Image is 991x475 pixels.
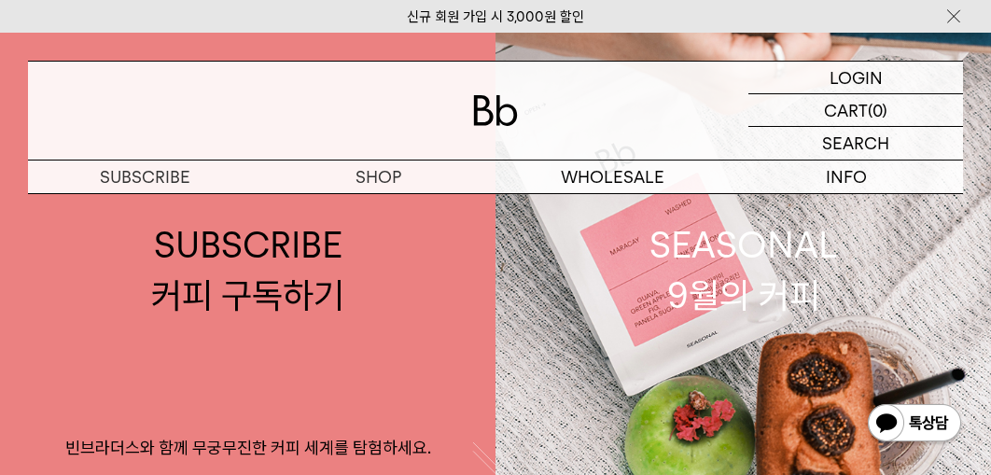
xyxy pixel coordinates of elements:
a: SUBSCRIBE [28,161,262,193]
p: (0) [868,94,887,126]
a: SHOP [262,161,496,193]
p: LOGIN [830,62,883,93]
p: CART [824,94,868,126]
div: SEASONAL 9월의 커피 [649,220,838,319]
p: SEARCH [822,127,889,160]
a: LOGIN [748,62,963,94]
div: SUBSCRIBE 커피 구독하기 [151,220,344,319]
p: INFO [730,161,964,193]
img: 카카오톡 채널 1:1 채팅 버튼 [866,402,963,447]
a: 신규 회원 가입 시 3,000원 할인 [407,8,584,25]
p: WHOLESALE [495,161,730,193]
img: 로고 [473,95,518,126]
a: CART (0) [748,94,963,127]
